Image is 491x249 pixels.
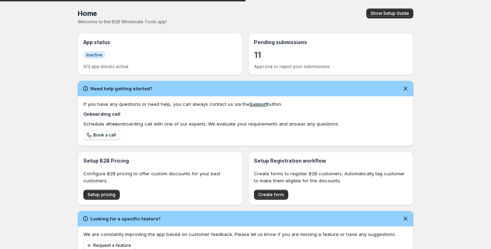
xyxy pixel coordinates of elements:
p: Create forms to register B2B customers. Automatically tag customer to make them eligible for the ... [254,170,408,184]
h2: Looking for a specific feature? [90,215,161,222]
div: If you have any questions or need help, you can always contact us via the button. [83,101,408,108]
a: 11 [254,49,261,61]
p: Welcome to the B2B Wholesale Tools app! [78,19,262,25]
span: Book a call [93,132,116,138]
p: 0/3 app blocks active [83,64,237,69]
h3: Pending submissions [254,39,408,46]
p: Configure B2B pricing to offer custom discounts for your best customers. [83,170,237,184]
h3: App status [83,39,237,46]
button: Dismiss notification [401,214,410,224]
h4: Onboarding call [83,110,408,117]
h3: Setup Registration workflow [254,157,408,164]
h3: Setup B2B Pricing [83,157,237,164]
button: Setup pricing [83,190,120,200]
span: Show Setup Guide [371,11,409,16]
a: Book a call [83,130,120,140]
button: Dismiss notification [401,84,410,93]
span: Home [78,9,97,18]
p: We are constantly improving the app based on customer feedback. Please let us know if you are mis... [83,231,408,238]
b: free [108,121,118,127]
button: Create form [254,190,288,200]
p: Approve or reject your submissions [254,64,408,69]
button: Show Setup Guide [366,8,413,18]
span: Create form [258,192,284,198]
h2: Need help getting started? [90,85,153,92]
a: InfoInactive [83,51,105,59]
span: Inactive [86,52,102,58]
span: Setup pricing [88,192,116,198]
div: Schedule a onboarding call with one of our experts. We evaluate your requirements and answer any ... [83,120,408,127]
a: Support [249,101,267,107]
span: Request a feature [93,243,131,248]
